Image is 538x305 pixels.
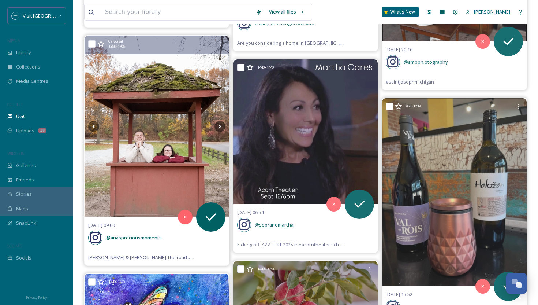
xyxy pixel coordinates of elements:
[386,46,412,53] span: [DATE] 20:16
[265,5,308,19] a: View all files
[38,128,46,133] div: 18
[257,267,274,272] span: 1440 x 1080
[106,234,162,241] span: @ anaspreciousmoments
[233,59,378,204] img: Kicking off JAZZ FEST 2025 theacorntheater schoolofamericanmusic Friday, Sept 12 at 8/pm #marthac...
[16,63,40,70] span: Collections
[7,243,22,249] span: SOCIALS
[108,279,125,284] span: 1440 x 1440
[7,151,24,156] span: WIDGETS
[101,4,252,20] input: Search your library
[16,113,26,120] span: UGC
[16,49,31,56] span: Library
[237,209,264,216] span: [DATE] 06:54
[506,273,527,294] button: Open Chat
[16,220,36,227] span: SnapLink
[108,44,125,49] span: 1365 x 1706
[16,78,48,85] span: Media Centres
[16,191,32,198] span: Stories
[26,295,47,300] span: Privacy Policy
[16,162,36,169] span: Galleries
[7,102,23,107] span: COLLECT
[255,221,294,228] span: @ sopranomartha
[382,7,419,17] a: What's New
[382,98,527,286] img: Sample Bar Selections for the holiday weekend: stop in to Whittaker Wine Merchants to try these f...
[404,59,448,65] span: @ ambph.otography
[85,36,229,217] img: Alexis & Nathan 💍 The road here hasn’t been easy. There were delays, obstacles, and moments where...
[16,205,28,212] span: Maps
[16,127,34,134] span: Uploads
[406,104,421,109] span: 955 x 1239
[23,12,104,19] span: Visit [GEOGRAPHIC_DATA][US_STATE]
[386,78,434,85] span: #saintjosephmichigan
[16,176,34,183] span: Embeds
[462,5,514,19] a: [PERSON_NAME]
[474,8,510,15] span: [PERSON_NAME]
[16,254,31,261] span: Socials
[7,38,20,43] span: MEDIA
[257,65,274,70] span: 1440 x 1440
[108,39,123,44] span: Carousel
[12,12,19,19] img: SM%20Social%20Profile.png
[26,293,47,301] a: Privacy Policy
[88,222,115,228] span: [DATE] 09:00
[386,291,412,298] span: [DATE] 15:52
